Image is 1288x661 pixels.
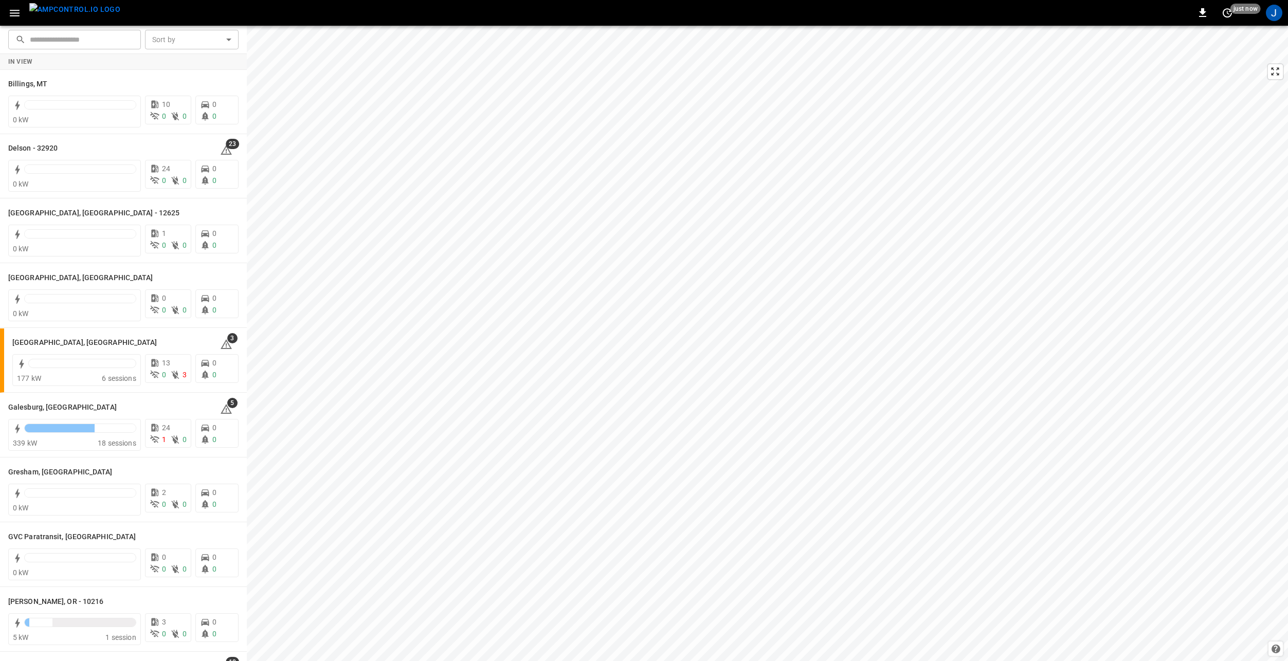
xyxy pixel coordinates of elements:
[162,176,166,185] span: 0
[8,467,113,478] h6: Gresham, OR
[212,424,216,432] span: 0
[162,565,166,573] span: 0
[227,333,238,343] span: 3
[183,112,187,120] span: 0
[183,565,187,573] span: 0
[183,630,187,638] span: 0
[13,245,29,253] span: 0 kW
[212,435,216,444] span: 0
[12,337,157,348] h6: El Dorado Springs, MO
[17,374,41,382] span: 177 kW
[162,618,166,626] span: 3
[162,100,170,108] span: 10
[8,79,47,90] h6: Billings, MT
[162,488,166,497] span: 2
[162,553,166,561] span: 0
[13,116,29,124] span: 0 kW
[212,565,216,573] span: 0
[162,500,166,508] span: 0
[1230,4,1261,14] span: just now
[212,164,216,173] span: 0
[183,306,187,314] span: 0
[162,424,170,432] span: 24
[212,553,216,561] span: 0
[162,294,166,302] span: 0
[247,26,1288,661] canvas: Map
[162,229,166,237] span: 1
[13,180,29,188] span: 0 kW
[212,100,216,108] span: 0
[1219,5,1236,21] button: set refresh interval
[183,371,187,379] span: 3
[212,359,216,367] span: 0
[162,164,170,173] span: 24
[212,500,216,508] span: 0
[212,306,216,314] span: 0
[212,112,216,120] span: 0
[105,633,136,641] span: 1 session
[162,435,166,444] span: 1
[162,359,170,367] span: 13
[8,208,179,219] h6: East Orange, NJ - 12625
[8,272,153,284] h6: Edwardsville, IL
[8,58,33,65] strong: In View
[29,3,120,16] img: ampcontrol.io logo
[8,143,58,154] h6: Delson - 32920
[162,306,166,314] span: 0
[162,241,166,249] span: 0
[212,371,216,379] span: 0
[183,241,187,249] span: 0
[212,176,216,185] span: 0
[227,398,238,408] span: 5
[162,371,166,379] span: 0
[102,374,136,382] span: 6 sessions
[13,504,29,512] span: 0 kW
[13,439,37,447] span: 339 kW
[212,618,216,626] span: 0
[212,294,216,302] span: 0
[162,630,166,638] span: 0
[1266,5,1282,21] div: profile-icon
[162,112,166,120] span: 0
[212,488,216,497] span: 0
[8,402,117,413] h6: Galesburg, IL
[98,439,136,447] span: 18 sessions
[13,568,29,577] span: 0 kW
[212,241,216,249] span: 0
[183,500,187,508] span: 0
[212,630,216,638] span: 0
[8,596,104,608] h6: Hubbard, OR - 10216
[8,531,136,543] h6: GVC Paratransit, NY
[183,176,187,185] span: 0
[13,309,29,318] span: 0 kW
[183,435,187,444] span: 0
[226,139,239,149] span: 23
[212,229,216,237] span: 0
[13,633,29,641] span: 5 kW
